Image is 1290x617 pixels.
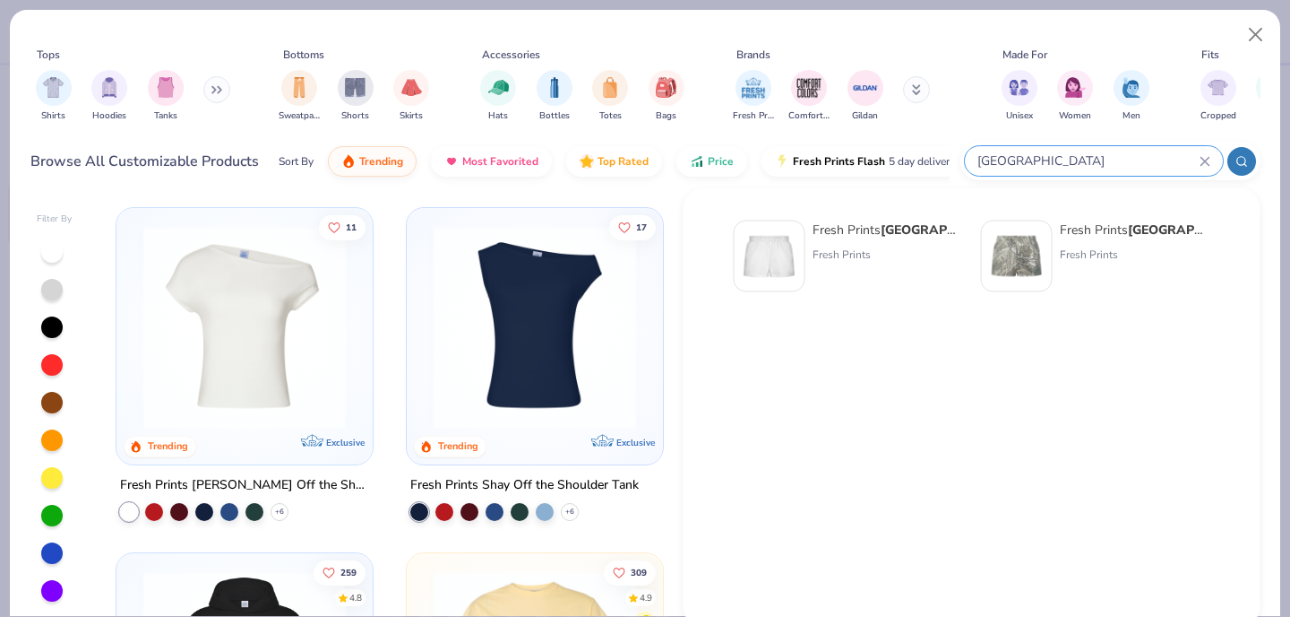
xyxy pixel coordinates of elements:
[156,77,176,98] img: Tanks Image
[847,70,883,123] div: filter for Gildan
[480,70,516,123] button: filter button
[631,568,647,577] span: 309
[537,70,572,123] div: filter for Bottles
[1002,70,1037,123] div: filter for Unisex
[1122,77,1141,98] img: Men Image
[462,154,538,169] span: Most Favorited
[616,437,655,448] span: Exclusive
[393,70,429,123] button: filter button
[761,146,968,177] button: Fresh Prints Flash5 day delivery
[279,153,314,169] div: Sort By
[425,226,645,429] img: 5716b33b-ee27-473a-ad8a-9b8687048459
[881,222,1016,239] strong: [GEOGRAPHIC_DATA]
[1200,70,1236,123] div: filter for Cropped
[539,109,570,123] span: Bottles
[537,70,572,123] button: filter button
[1114,70,1149,123] button: filter button
[1006,109,1033,123] span: Unisex
[580,154,594,169] img: TopRated.gif
[604,560,656,585] button: Like
[788,109,830,123] span: Comfort Colors
[1002,47,1047,63] div: Made For
[847,70,883,123] button: filter button
[401,77,422,98] img: Skirts Image
[645,226,865,429] img: af1e0f41-62ea-4e8f-9b2b-c8bb59fc549d
[565,507,574,517] span: + 6
[1239,18,1273,52] button: Close
[813,247,963,263] div: Fresh Prints
[1200,70,1236,123] button: filter button
[400,109,423,123] span: Skirts
[279,70,320,123] button: filter button
[347,222,357,231] span: 11
[1128,222,1263,239] strong: [GEOGRAPHIC_DATA]
[338,70,374,123] div: filter for Shorts
[733,70,774,123] div: filter for Fresh Prints
[30,151,259,172] div: Browse All Customizable Products
[813,221,963,239] div: Fresh Prints Heavyweight Shorts
[1065,77,1086,98] img: Women Image
[314,560,366,585] button: Like
[1060,221,1210,239] div: Fresh Prints Camo Heavyweight Shorts
[600,77,620,98] img: Totes Image
[480,70,516,123] div: filter for Hats
[989,229,1045,284] img: 9c95807b-3345-4e46-b071-9e519dbd8f3d
[976,151,1200,171] input: Try "T-Shirt"
[1002,70,1037,123] button: filter button
[393,70,429,123] div: filter for Skirts
[148,70,184,123] button: filter button
[92,109,126,123] span: Hoodies
[733,70,774,123] button: filter button
[640,591,652,604] div: 4.9
[431,146,552,177] button: Most Favorited
[488,77,509,98] img: Hats Image
[775,154,789,169] img: flash.gif
[359,154,403,169] span: Trending
[1114,70,1149,123] div: filter for Men
[275,507,284,517] span: + 6
[341,568,357,577] span: 259
[410,474,639,497] div: Fresh Prints Shay Off the Shoulder Tank
[1122,109,1140,123] span: Men
[37,47,60,63] div: Tops
[609,214,656,239] button: Like
[592,70,628,123] button: filter button
[1200,109,1236,123] span: Cropped
[320,214,366,239] button: Like
[1057,70,1093,123] div: filter for Women
[598,154,649,169] span: Top Rated
[41,109,65,123] span: Shirts
[1059,109,1091,123] span: Women
[1201,47,1219,63] div: Fits
[154,109,177,123] span: Tanks
[676,146,747,177] button: Price
[341,109,369,123] span: Shorts
[1208,77,1228,98] img: Cropped Image
[279,109,320,123] span: Sweatpants
[326,437,365,448] span: Exclusive
[36,70,72,123] div: filter for Shirts
[742,229,797,284] img: af8dff09-eddf-408b-b5dc-51145765dcf2
[37,213,73,226] div: Filter By
[1057,70,1093,123] button: filter button
[656,109,676,123] span: Bags
[91,70,127,123] div: filter for Hoodies
[733,109,774,123] span: Fresh Prints
[852,74,879,101] img: Gildan Image
[444,154,459,169] img: most_fav.gif
[482,47,540,63] div: Accessories
[345,77,365,98] img: Shorts Image
[350,591,363,604] div: 4.8
[636,222,647,231] span: 17
[545,77,564,98] img: Bottles Image
[788,70,830,123] button: filter button
[740,74,767,101] img: Fresh Prints Image
[889,152,955,172] span: 5 day delivery
[289,77,309,98] img: Sweatpants Image
[1009,77,1029,98] img: Unisex Image
[656,77,675,98] img: Bags Image
[148,70,184,123] div: filter for Tanks
[795,74,822,101] img: Comfort Colors Image
[649,70,684,123] button: filter button
[788,70,830,123] div: filter for Comfort Colors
